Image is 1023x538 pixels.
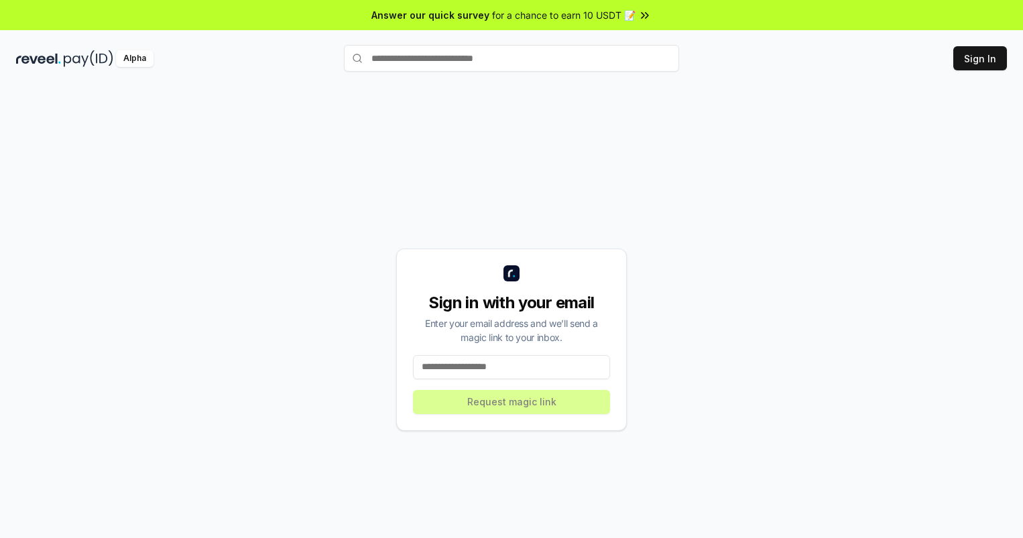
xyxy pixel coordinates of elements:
img: reveel_dark [16,50,61,67]
span: Answer our quick survey [371,8,489,22]
img: logo_small [503,265,520,281]
span: for a chance to earn 10 USDT 📝 [492,8,636,22]
div: Alpha [116,50,154,67]
button: Sign In [953,46,1007,70]
div: Enter your email address and we’ll send a magic link to your inbox. [413,316,610,344]
img: pay_id [64,50,113,67]
div: Sign in with your email [413,292,610,314]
